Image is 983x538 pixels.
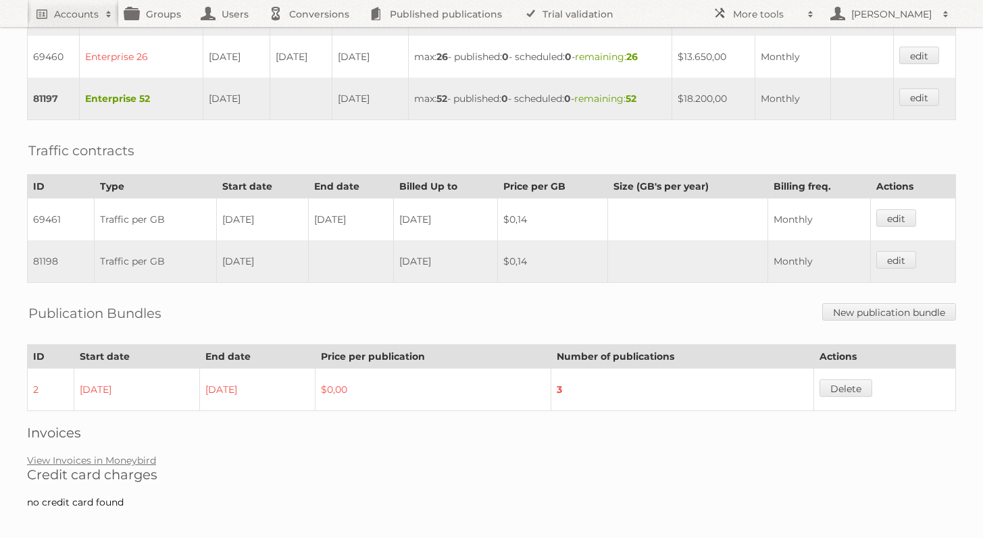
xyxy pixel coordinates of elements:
th: Type [94,175,216,198]
td: Enterprise 26 [79,36,203,78]
th: Price per publication [316,345,551,369]
th: Price per GB [497,175,607,198]
span: remaining: [575,51,638,63]
a: New publication bundle [822,303,956,321]
td: [DATE] [393,240,497,283]
h2: Publication Bundles [28,303,161,323]
strong: 26 [626,51,638,63]
th: ID [28,345,74,369]
th: Billed Up to [393,175,497,198]
td: Enterprise 52 [79,78,203,120]
td: max: - published: - scheduled: - [409,78,672,120]
th: Actions [813,345,955,369]
strong: 52 [436,92,447,105]
td: [DATE] [332,78,409,120]
td: 81197 [28,78,80,120]
strong: 0 [565,51,572,63]
td: Traffic per GB [94,198,216,241]
h2: Traffic contracts [28,140,134,161]
th: Actions [871,175,956,198]
td: $18.200,00 [672,78,755,120]
th: End date [199,345,315,369]
td: $0,00 [316,369,551,411]
td: [DATE] [309,198,394,241]
td: [DATE] [216,240,308,283]
h2: More tools [733,7,801,21]
td: [DATE] [270,36,332,78]
td: Monthly [767,240,871,283]
h2: Invoices [27,425,956,441]
th: Start date [74,345,200,369]
td: [DATE] [216,198,308,241]
td: $0,14 [497,240,607,283]
td: Traffic per GB [94,240,216,283]
h2: [PERSON_NAME] [848,7,936,21]
strong: 0 [564,92,571,105]
td: [DATE] [203,36,270,78]
th: ID [28,175,95,198]
td: max: - published: - scheduled: - [409,36,672,78]
a: edit [899,47,939,64]
strong: 3 [557,383,562,396]
h2: Credit card charges [27,466,956,483]
td: Monthly [755,78,831,120]
td: [DATE] [332,36,409,78]
a: View Invoices in Moneybird [27,454,156,466]
th: Size (GB's per year) [608,175,767,198]
td: 81198 [28,240,95,283]
th: Number of publications [551,345,813,369]
td: [DATE] [199,369,315,411]
a: Delete [820,379,872,397]
td: 2 [28,369,74,411]
th: End date [309,175,394,198]
td: Monthly [767,198,871,241]
td: [DATE] [74,369,200,411]
td: 69460 [28,36,80,78]
td: 69461 [28,198,95,241]
td: Monthly [755,36,831,78]
td: $0,14 [497,198,607,241]
strong: 0 [501,92,508,105]
a: edit [876,209,916,227]
strong: 52 [626,92,636,105]
td: [DATE] [203,78,270,120]
th: Start date [216,175,308,198]
h2: Accounts [54,7,99,21]
td: [DATE] [393,198,497,241]
strong: 0 [502,51,509,63]
th: Billing freq. [767,175,871,198]
td: $13.650,00 [672,36,755,78]
a: edit [899,88,939,106]
strong: 26 [436,51,448,63]
a: edit [876,251,916,269]
span: remaining: [574,92,636,105]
